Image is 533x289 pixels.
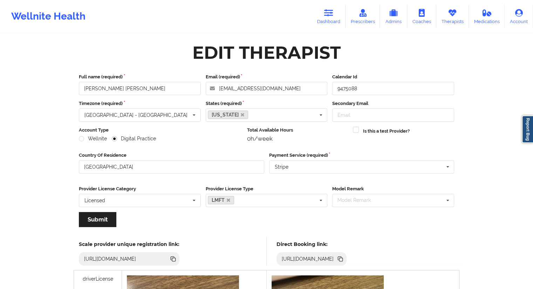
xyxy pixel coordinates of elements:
[269,152,455,159] label: Payment Service (required)
[79,241,179,247] h5: Scale provider unique registration link:
[522,115,533,143] a: Report Bug
[332,73,454,80] label: Calendar Id
[79,212,116,227] button: Submit
[436,5,469,28] a: Therapists
[81,255,139,262] div: [URL][DOMAIN_NAME]
[247,135,348,142] div: 0h/week
[276,241,347,247] h5: Direct Booking link:
[79,73,201,80] label: Full name (required)
[206,185,328,192] label: Provider License Type
[79,82,201,95] input: Full name
[332,100,454,107] label: Secondary Email
[79,127,242,134] label: Account Type
[312,5,346,28] a: Dashboard
[332,82,454,95] input: Calendar Id
[279,255,337,262] div: [URL][DOMAIN_NAME]
[79,152,264,159] label: Country Of Residence
[247,127,348,134] label: Total Available Hours
[407,5,436,28] a: Coaches
[208,196,234,204] a: LMFT
[363,128,410,135] label: Is this a test Provider?
[84,198,105,203] div: Licensed
[84,113,187,118] div: [GEOGRAPHIC_DATA] - [GEOGRAPHIC_DATA]
[206,82,328,95] input: Email address
[79,136,107,142] label: Wellnite
[336,196,381,204] div: Model Remark
[79,185,201,192] label: Provider License Category
[332,185,454,192] label: Model Remark
[206,100,328,107] label: States (required)
[332,108,454,122] input: Email
[112,136,156,142] label: Digital Practice
[79,100,201,107] label: Timezone (required)
[192,42,341,64] div: Edit Therapist
[346,5,380,28] a: Prescribers
[380,5,407,28] a: Admins
[206,73,328,80] label: Email (required)
[469,5,505,28] a: Medications
[505,5,533,28] a: Account
[275,164,288,169] div: Stripe
[208,111,248,119] a: [US_STATE]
